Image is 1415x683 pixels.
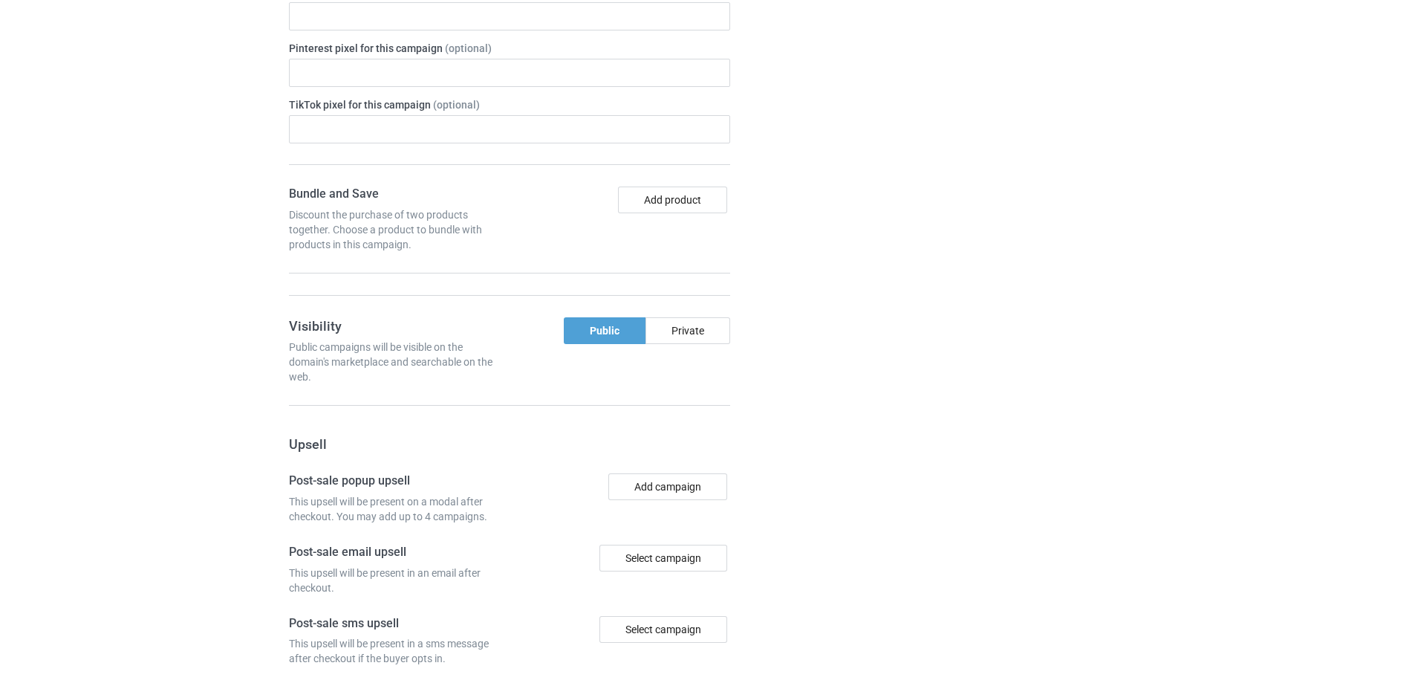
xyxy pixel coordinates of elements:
div: Public [564,317,645,344]
h4: Post-sale popup upsell [289,473,504,489]
div: Discount the purchase of two products together. Choose a product to bundle with products in this ... [289,207,504,252]
label: TikTok pixel for this campaign [289,97,730,112]
h4: Post-sale email upsell [289,545,504,560]
div: This upsell will be present on a modal after checkout. You may add up to 4 campaigns. [289,494,504,524]
span: (optional) [445,42,492,54]
div: This upsell will be present in an email after checkout. [289,566,504,595]
div: Private [645,317,730,344]
label: Pinterest pixel for this campaign [289,41,730,56]
span: (optional) [433,99,480,111]
div: Select campaign [599,616,727,643]
div: This upsell will be present in a sms message after checkout if the buyer opts in. [289,636,504,666]
h3: Upsell [289,436,730,453]
button: Add campaign [608,473,727,500]
h4: Post-sale sms upsell [289,616,504,632]
h3: Visibility [289,317,504,334]
div: Public campaigns will be visible on the domain's marketplace and searchable on the web. [289,340,504,384]
div: Select campaign [599,545,727,572]
h4: Bundle and Save [289,187,504,202]
button: Add product [618,187,727,213]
